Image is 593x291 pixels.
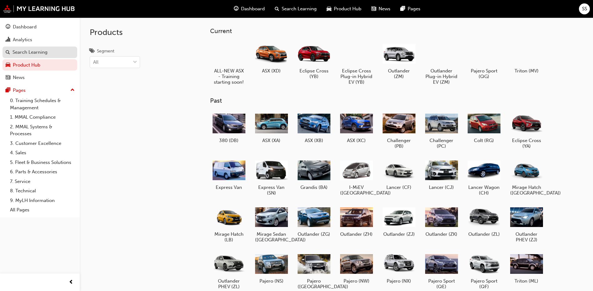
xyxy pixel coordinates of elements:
[465,203,503,239] a: Outlander (ZL)
[210,40,248,87] a: ALL-NEW ASX - Training starting soon!
[3,20,77,85] button: DashboardAnalyticsSearch LearningProduct HubNews
[298,231,330,237] h5: Outlander (ZG)
[8,167,77,177] a: 6. Parts & Accessories
[8,148,77,158] a: 4. Sales
[295,156,333,193] a: Grandis (BA)
[8,205,77,215] a: All Pages
[253,110,290,146] a: ASX (XA)
[379,5,390,12] span: News
[13,87,26,94] div: Pages
[322,2,366,15] a: car-iconProduct Hub
[366,2,395,15] a: news-iconNews
[468,138,500,143] h5: Colt (RG)
[8,158,77,167] a: 5. Fleet & Business Solutions
[423,156,460,193] a: Lancer (CJ)
[408,5,420,12] span: Pages
[93,59,98,66] div: All
[295,40,333,81] a: Eclipse Cross (YB)
[3,85,77,96] button: Pages
[6,62,10,68] span: car-icon
[3,21,77,33] a: Dashboard
[425,278,458,289] h5: Pajero Sport (QE)
[298,185,330,190] h5: Grandis (BA)
[210,97,565,104] h3: Past
[255,231,288,243] h5: Mirage Sedan ([GEOGRAPHIC_DATA])
[253,203,290,245] a: Mirage Sedan ([GEOGRAPHIC_DATA])
[508,110,545,151] a: Eclipse Cross (YA)
[468,68,500,79] h5: Pajero Sport (QG)
[255,68,288,74] h5: ASX (XD)
[380,110,418,151] a: Challenger (PB)
[465,40,503,81] a: Pajero Sport (QG)
[270,2,322,15] a: search-iconSearch Learning
[6,75,10,81] span: news-icon
[508,250,545,286] a: Triton (ML)
[338,40,375,87] a: Eclipse Cross Plug-in Hybrid EV (YB)
[90,49,94,54] span: tags-icon
[8,96,77,112] a: 0. Training Schedules & Management
[510,231,543,243] h5: Outlander PHEV (ZJ)
[3,59,77,71] a: Product Hub
[579,3,590,14] button: SS
[213,68,245,85] h5: ALL-NEW ASX - Training starting soon!
[234,5,239,13] span: guage-icon
[253,156,290,198] a: Express Van (SN)
[8,196,77,205] a: 9. MyLH Information
[6,37,10,43] span: chart-icon
[210,110,248,146] a: 380 (DB)
[371,5,376,13] span: news-icon
[210,203,248,245] a: Mirage Hatch (LB)
[3,34,77,46] a: Analytics
[69,279,73,286] span: prev-icon
[338,156,375,198] a: I-MiEV ([GEOGRAPHIC_DATA])
[253,250,290,286] a: Pajero (NS)
[383,138,415,149] h5: Challenger (PB)
[340,185,373,196] h5: I-MiEV ([GEOGRAPHIC_DATA])
[508,40,545,76] a: Triton (MV)
[508,203,545,245] a: Outlander PHEV (ZJ)
[298,138,330,143] h5: ASX (XB)
[383,68,415,79] h5: Outlander (ZM)
[275,5,279,13] span: search-icon
[97,48,114,54] div: Segment
[295,203,333,239] a: Outlander (ZG)
[253,40,290,76] a: ASX (XD)
[468,231,500,237] h5: Outlander (ZL)
[400,5,405,13] span: pages-icon
[380,156,418,193] a: Lancer (CF)
[383,278,415,284] h5: Pajero (NX)
[3,72,77,83] a: News
[295,110,333,146] a: ASX (XB)
[213,278,245,289] h5: Outlander PHEV (ZL)
[380,40,418,81] a: Outlander (ZM)
[380,250,418,286] a: Pajero (NX)
[8,186,77,196] a: 8. Technical
[383,185,415,190] h5: Lancer (CF)
[13,23,37,31] div: Dashboard
[423,203,460,239] a: Outlander (ZK)
[510,278,543,284] h5: Triton (ML)
[70,86,75,94] span: up-icon
[510,185,543,196] h5: Mirage Hatch ([GEOGRAPHIC_DATA])
[423,110,460,151] a: Challenger (PC)
[383,231,415,237] h5: Outlander (ZJ)
[425,68,458,85] h5: Outlander Plug-in Hybrid EV (ZM)
[425,185,458,190] h5: Lancer (CJ)
[468,278,500,289] h5: Pajero Sport (QF)
[6,24,10,30] span: guage-icon
[3,5,75,13] a: mmal
[255,185,288,196] h5: Express Van (SN)
[425,138,458,149] h5: Challenger (PC)
[13,49,48,56] div: Search Learning
[13,74,25,81] div: News
[338,250,375,286] a: Pajero (NW)
[582,5,587,12] span: SS
[340,231,373,237] h5: Outlander (ZH)
[8,139,77,148] a: 3. Customer Excellence
[508,156,545,198] a: Mirage Hatch ([GEOGRAPHIC_DATA])
[133,58,137,67] span: down-icon
[13,36,32,43] div: Analytics
[8,122,77,139] a: 2. MMAL Systems & Processes
[425,231,458,237] h5: Outlander (ZK)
